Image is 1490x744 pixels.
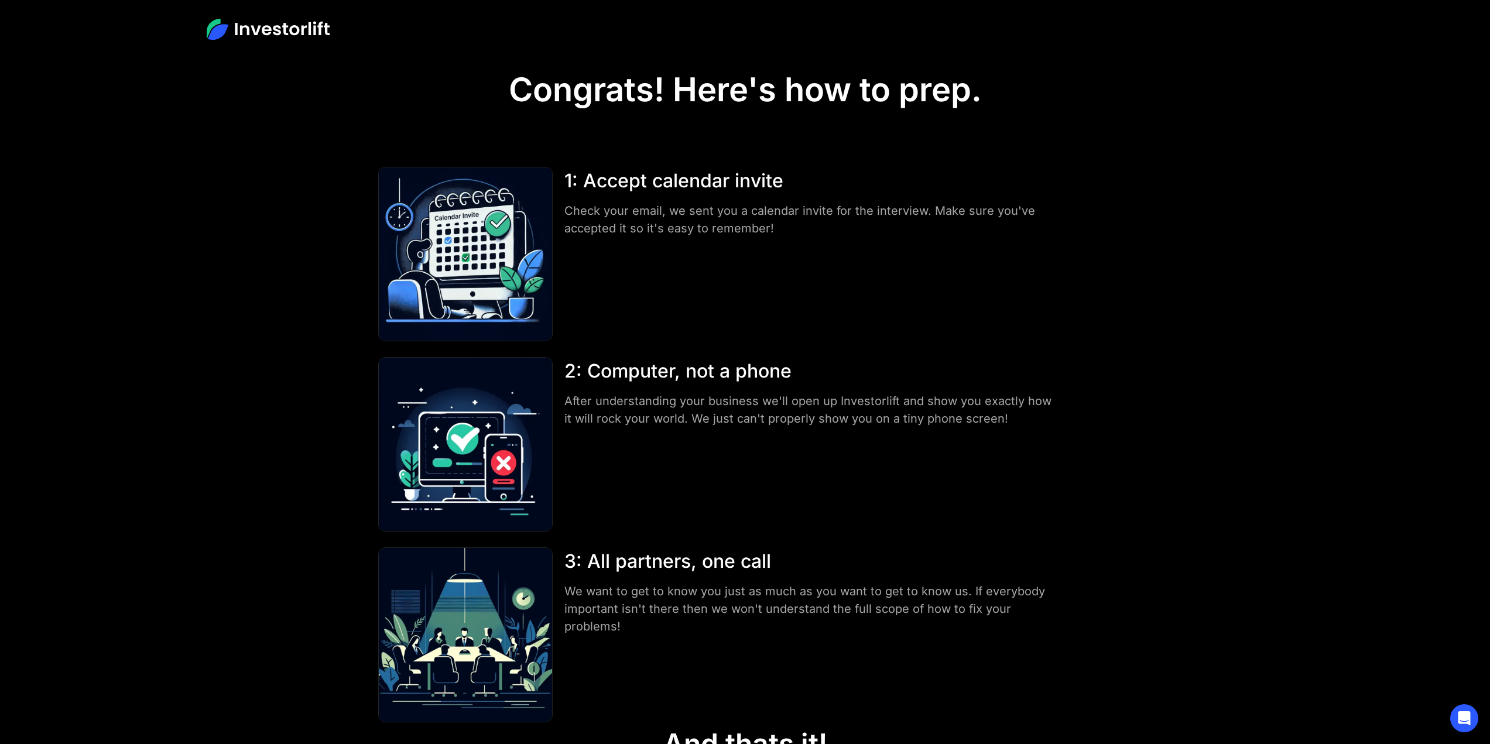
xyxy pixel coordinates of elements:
[1450,704,1478,732] div: Open Intercom Messenger
[564,392,1057,427] div: After understanding your business we'll open up Investorlift and show you exactly how it will roc...
[564,582,1057,635] div: We want to get to know you just as much as you want to get to know us. If everybody important isn...
[509,70,982,109] h1: Congrats! Here's how to prep.
[564,357,1057,385] div: 2: Computer, not a phone
[564,202,1057,237] div: Check your email, we sent you a calendar invite for the interview. Make sure you've accepted it s...
[564,167,1057,195] div: 1: Accept calendar invite
[564,547,1057,575] div: 3: All partners, one call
